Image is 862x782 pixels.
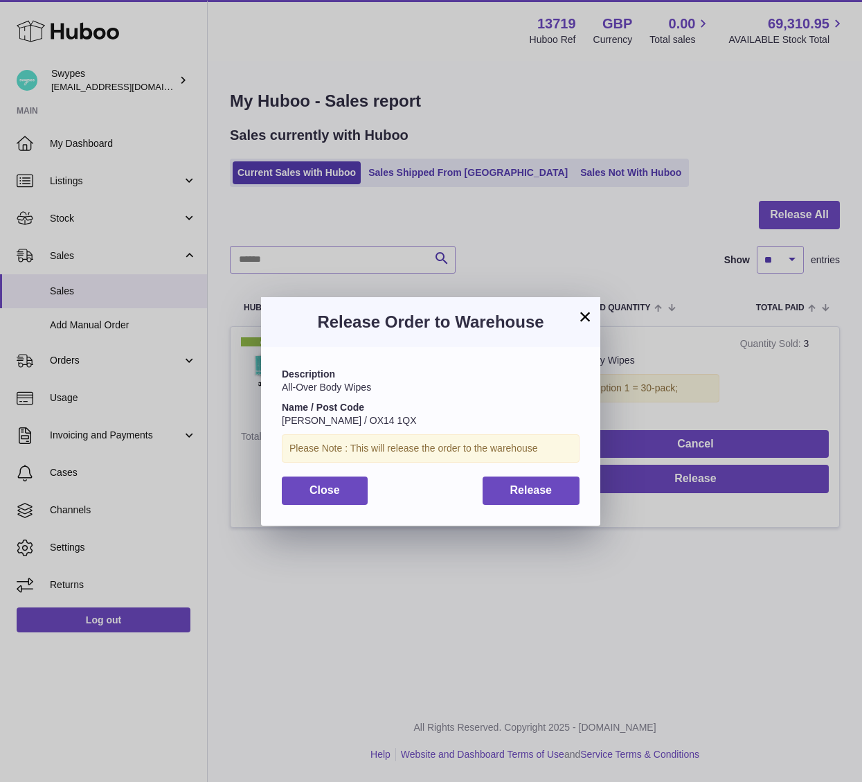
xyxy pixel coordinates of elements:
[510,484,553,496] span: Release
[577,308,593,325] button: ×
[282,311,580,333] h3: Release Order to Warehouse
[282,415,417,426] span: [PERSON_NAME] / OX14 1QX
[282,402,364,413] strong: Name / Post Code
[282,434,580,463] div: Please Note : This will release the order to the warehouse
[282,477,368,505] button: Close
[282,382,371,393] span: All-Over Body Wipes
[282,368,335,380] strong: Description
[483,477,580,505] button: Release
[309,484,340,496] span: Close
